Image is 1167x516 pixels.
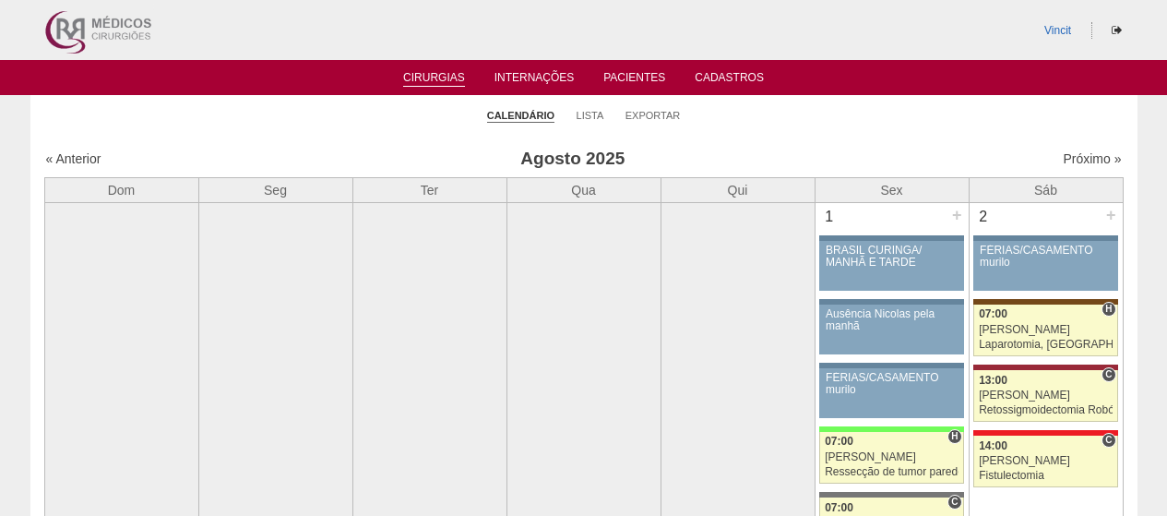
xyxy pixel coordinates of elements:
a: Lista [577,109,604,122]
span: Consultório [947,495,961,510]
div: + [1103,203,1119,227]
th: Sex [815,177,969,202]
th: Sáb [969,177,1123,202]
div: + [949,203,965,227]
div: [PERSON_NAME] [825,451,959,463]
a: H 07:00 [PERSON_NAME] Ressecção de tumor parede abdominal pélvica [819,432,963,484]
a: Calendário [487,109,554,123]
a: Vincit [1044,24,1071,37]
span: Consultório [1102,367,1115,382]
div: Key: Assunção [973,430,1117,436]
a: H 07:00 [PERSON_NAME] Laparotomia, [GEOGRAPHIC_DATA], Drenagem, Bridas [973,305,1117,356]
div: Key: Aviso [819,299,963,305]
div: Ressecção de tumor parede abdominal pélvica [825,466,959,478]
h3: Agosto 2025 [304,146,841,173]
div: Ausência Nicolas pela manhã [826,308,958,332]
span: 13:00 [979,374,1007,387]
div: FÉRIAS/CASAMENTO murilo [980,245,1112,269]
span: 07:00 [979,307,1007,320]
div: Key: Aviso [819,235,963,241]
th: Qua [506,177,661,202]
th: Seg [198,177,352,202]
div: Key: Santa Joana [973,299,1117,305]
div: Retossigmoidectomia Robótica [979,404,1113,416]
div: FÉRIAS/CASAMENTO murilo [826,372,958,396]
div: 2 [970,203,998,231]
div: Key: Aviso [819,363,963,368]
a: FÉRIAS/CASAMENTO murilo [973,241,1117,291]
a: C 14:00 [PERSON_NAME] Fistulectomia [973,436,1117,487]
div: [PERSON_NAME] [979,390,1113,402]
span: Hospital [947,429,961,444]
i: Sair [1112,25,1122,36]
a: C 13:00 [PERSON_NAME] Retossigmoidectomia Robótica [973,370,1117,422]
div: [PERSON_NAME] [979,455,1113,467]
div: Key: Sírio Libanês [973,365,1117,370]
div: 1 [816,203,844,231]
a: BRASIL CURINGA/ MANHÃ E TARDE [819,241,963,291]
th: Qui [661,177,815,202]
a: Cirurgias [403,71,465,87]
a: Cadastros [695,71,764,90]
span: 07:00 [825,501,853,514]
a: FÉRIAS/CASAMENTO murilo [819,368,963,418]
div: [PERSON_NAME] [979,324,1113,336]
span: 14:00 [979,439,1007,452]
div: Laparotomia, [GEOGRAPHIC_DATA], Drenagem, Bridas [979,339,1113,351]
span: Consultório [1102,433,1115,448]
div: Fistulectomia [979,470,1113,482]
a: Exportar [625,109,681,122]
th: Dom [44,177,198,202]
a: « Anterior [46,151,101,166]
th: Ter [352,177,506,202]
div: Key: Brasil [819,426,963,432]
div: BRASIL CURINGA/ MANHÃ E TARDE [826,245,958,269]
a: Pacientes [603,71,665,90]
a: Ausência Nicolas pela manhã [819,305,963,354]
div: Key: Santa Catarina [819,492,963,498]
a: Internações [494,71,575,90]
span: Hospital [1102,302,1115,317]
a: Próximo » [1063,151,1121,166]
div: Key: Aviso [973,235,1117,241]
span: 07:00 [825,435,853,448]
